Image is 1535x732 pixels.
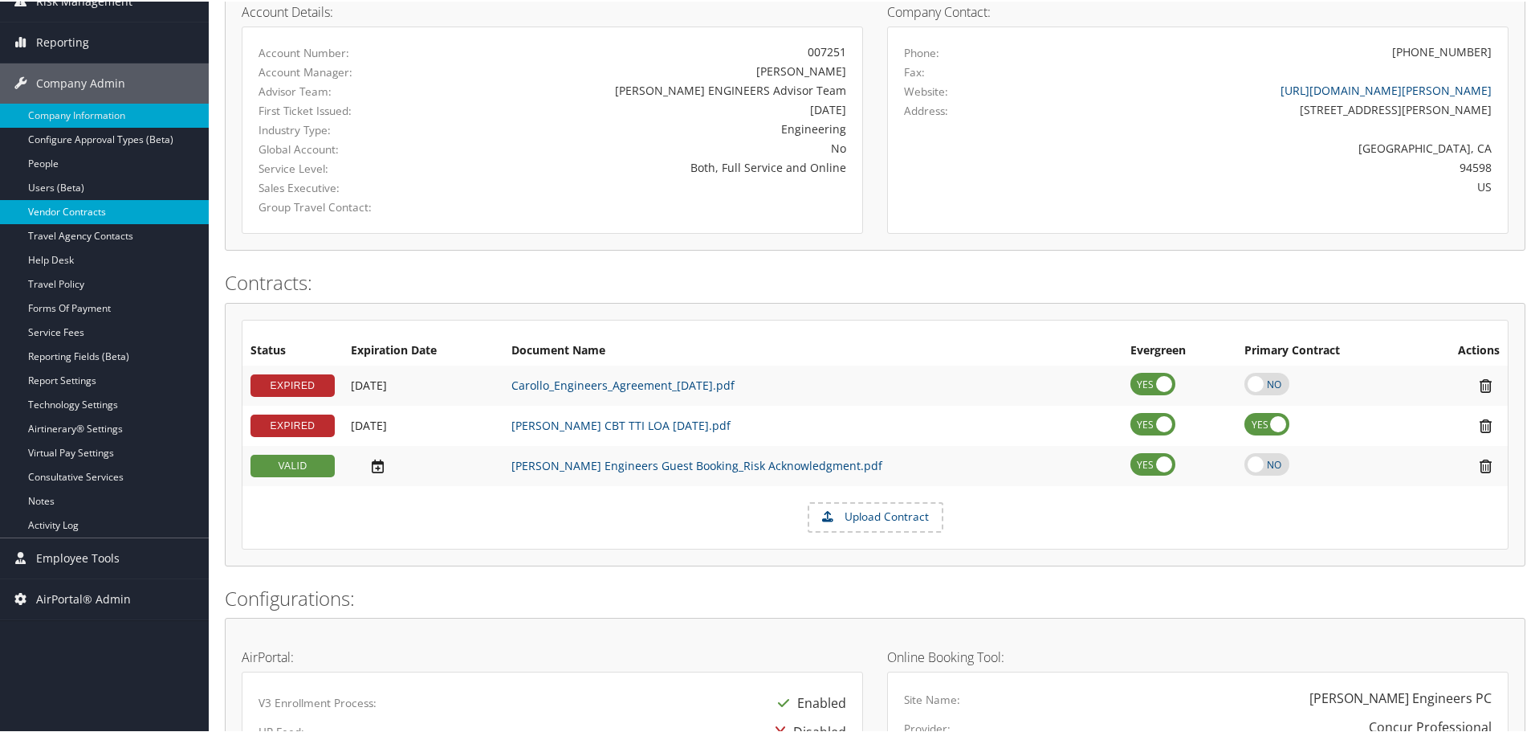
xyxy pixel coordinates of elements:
label: Sales Executive: [259,178,438,194]
span: AirPortal® Admin [36,578,131,618]
div: Add/Edit Date [351,456,495,473]
h2: Contracts: [225,268,1525,295]
th: Status [242,335,343,364]
i: Remove Contract [1472,376,1500,393]
h4: AirPortal: [242,649,863,662]
div: Engineering [462,119,846,136]
label: Phone: [904,43,939,59]
label: Website: [904,82,948,98]
th: Document Name [503,335,1122,364]
span: Company Admin [36,62,125,102]
label: Group Travel Contact: [259,198,438,214]
div: [PERSON_NAME] ENGINEERS Advisor Team [462,80,846,97]
div: [STREET_ADDRESS][PERSON_NAME] [1057,100,1492,117]
label: Service Level: [259,159,438,175]
label: Address: [904,101,948,117]
div: No [462,138,846,155]
label: Global Account: [259,140,438,156]
h2: Configurations: [225,583,1525,611]
h4: Company Contact: [887,4,1509,17]
h4: Online Booking Tool: [887,649,1509,662]
div: 94598 [1057,157,1492,174]
span: [DATE] [351,376,387,391]
div: [GEOGRAPHIC_DATA], CA [1057,138,1492,155]
th: Expiration Date [343,335,503,364]
th: Actions [1415,335,1508,364]
div: EXPIRED [250,413,335,436]
h4: Account Details: [242,4,863,17]
span: Reporting [36,21,89,61]
div: Both, Full Service and Online [462,157,846,174]
span: Employee Tools [36,537,120,577]
a: Carollo_Engineers_Agreement_[DATE].pdf [511,376,735,391]
th: Evergreen [1122,335,1236,364]
label: Industry Type: [259,121,438,137]
label: Advisor Team: [259,82,438,98]
div: [PERSON_NAME] [462,61,846,78]
label: Account Number: [259,43,438,59]
div: US [1057,177,1492,194]
span: [DATE] [351,416,387,431]
div: [PHONE_NUMBER] [1392,42,1492,59]
div: Add/Edit Date [351,377,495,391]
i: Remove Contract [1472,416,1500,433]
label: First Ticket Issued: [259,101,438,117]
div: [DATE] [462,100,846,117]
label: Upload Contract [809,502,942,530]
div: EXPIRED [250,373,335,395]
i: Remove Contract [1472,456,1500,473]
div: 007251 [462,42,846,59]
label: Account Manager: [259,63,438,79]
label: V3 Enrollment Process: [259,693,377,710]
div: Enabled [770,687,846,716]
a: [PERSON_NAME] CBT TTI LOA [DATE].pdf [511,416,731,431]
th: Primary Contract [1236,335,1415,364]
label: Site Name: [904,690,960,706]
label: Fax: [904,63,925,79]
div: VALID [250,453,335,476]
a: [PERSON_NAME] Engineers Guest Booking_Risk Acknowledgment.pdf [511,456,882,472]
a: [URL][DOMAIN_NAME][PERSON_NAME] [1281,81,1492,96]
div: [PERSON_NAME] Engineers PC [1309,687,1492,706]
div: Add/Edit Date [351,417,495,431]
